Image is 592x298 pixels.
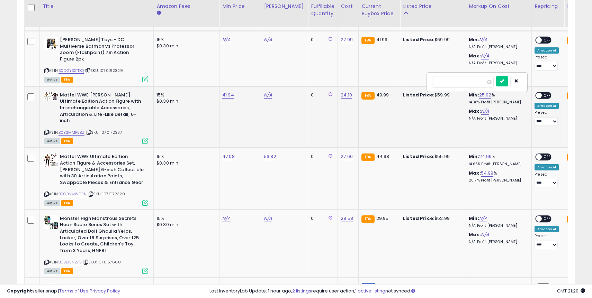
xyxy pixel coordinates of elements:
div: % [469,153,526,166]
div: Amazon AI [535,103,559,109]
div: $52.99 [403,215,460,222]
div: 15% [156,215,214,222]
p: N/A Profit [PERSON_NAME] [469,116,526,121]
span: OFF [542,93,553,99]
div: 0 [311,92,332,98]
a: 27.99 [341,36,353,43]
div: 0 [311,37,332,43]
span: All listings currently available for purchase on Amazon [44,268,60,274]
div: $0.30 min [156,98,214,104]
span: FBA [61,77,73,83]
div: Repricing [535,3,561,10]
b: Listed Price: [403,92,434,98]
div: Min Price [222,3,258,10]
div: Cost [341,3,356,10]
b: Min: [469,215,479,222]
div: Amazon AI [535,226,559,232]
b: Listed Price: [403,215,434,222]
b: Max: [469,53,481,59]
small: FBA [567,215,580,223]
p: N/A Profit [PERSON_NAME] [469,223,526,228]
img: 517PyHk+9xL._SL40_.jpg [44,153,58,167]
span: FBA [61,268,73,274]
div: $55.99 [403,153,460,160]
a: N/A [222,36,231,43]
a: B0CBNMWDPN [59,191,87,197]
small: FBA [567,153,580,161]
div: $69.99 [403,37,460,43]
b: Max: [469,231,481,238]
div: Preset: [535,172,559,188]
b: Mattel WWE Ultimate Edition Action Figure & Accessories Set, [PERSON_NAME] 6-inch Collectible wit... [60,153,144,187]
span: 49.99 [376,92,389,98]
div: [PERSON_NAME] [264,3,305,10]
p: N/A Profit [PERSON_NAME] [469,240,526,244]
span: OFF [542,154,553,160]
span: All listings currently available for purchase on Amazon [44,200,60,206]
span: OFF [542,216,553,222]
div: % [469,170,526,183]
div: Preset: [535,55,559,71]
span: | SKU: 1070162329 [85,68,123,73]
div: ASIN: [44,153,148,205]
div: % [469,92,526,105]
a: 54.99 [481,170,494,177]
a: N/A [479,36,487,43]
img: 51Lb7ID0zjL._SL40_.jpg [44,92,58,101]
div: Markup on Cost [469,3,529,10]
div: Fulfillable Quantity [311,3,335,17]
b: Max: [469,108,481,114]
a: 24.99 [479,153,492,160]
a: N/A [264,92,272,99]
small: FBA [361,215,374,223]
a: 41.94 [222,92,234,99]
b: Min: [469,36,479,43]
div: Amazon AI [535,47,559,54]
small: FBA [361,153,374,161]
div: 0 [311,153,332,160]
p: 14.65% Profit [PERSON_NAME] [469,162,526,167]
div: Preset: [535,234,559,249]
small: Amazon Fees. [156,10,161,16]
div: ASIN: [44,37,148,82]
div: $59.99 [403,92,460,98]
span: | SKU: 1070172337 [86,130,122,135]
div: Title [43,3,151,10]
div: Listed Price [403,3,463,10]
p: N/A Profit [PERSON_NAME] [469,45,526,49]
span: All listings currently available for purchase on Amazon [44,77,60,83]
div: 15% [156,37,214,43]
a: N/A [481,53,489,59]
div: $0.30 min [156,222,214,228]
a: N/A [264,215,272,222]
a: Terms of Use [59,288,89,294]
span: 41.99 [376,36,388,43]
span: 44.98 [376,153,389,160]
span: FBA [61,138,73,144]
small: FBA [361,92,374,100]
b: Listed Price: [403,36,434,43]
b: [PERSON_NAME] Toys - DC Multiverse Batman vs Professor Zoom (Flashpoint) 7in Action Figure 2pk [60,37,144,64]
img: 419lle5LT5L._SL40_.jpg [44,37,58,50]
div: 0 [311,215,332,222]
a: 24.10 [341,92,352,99]
a: 2 listings [292,288,311,294]
a: B0BSMMP5BZ [59,130,84,136]
b: Min: [469,92,479,98]
a: N/A [481,231,489,238]
div: Amazon AI [535,164,559,170]
div: $0.30 min [156,43,214,49]
b: Listed Price: [403,153,434,160]
a: Privacy Policy [90,288,120,294]
a: 56.82 [264,153,276,160]
span: 2025-09-17 21:20 GMT [557,288,585,294]
strong: Copyright [7,288,32,294]
div: seller snap | | [7,288,120,295]
a: 1 active listing [355,288,385,294]
a: N/A [479,215,487,222]
a: 27.60 [341,153,353,160]
small: FBA [567,92,580,100]
span: 29.95 [376,215,389,222]
a: B0DGY3XTDQ [59,68,84,74]
a: N/A [222,215,231,222]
